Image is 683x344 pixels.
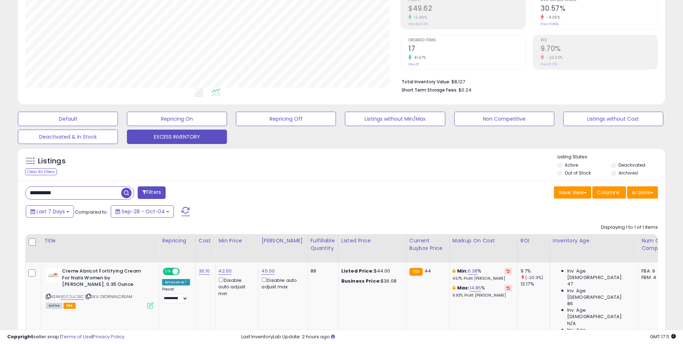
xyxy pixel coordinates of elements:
[236,112,336,126] button: Repricing Off
[310,268,333,274] div: 88
[541,62,557,66] small: Prev: 12.17%
[7,334,124,340] div: seller snap | |
[457,268,468,274] b: Min:
[218,268,232,275] a: 42.00
[18,130,118,144] button: Deactivated & In Stock
[468,268,478,275] a: 6.38
[341,237,403,245] div: Listed Price
[341,278,381,284] b: Business Price:
[541,38,658,42] span: ROI
[408,45,525,54] h2: 17
[75,209,108,215] span: Compared to:
[592,186,626,199] button: Columns
[127,130,227,144] button: EXCESS INVENTORY
[452,285,512,298] div: %
[138,186,166,199] button: Filters
[567,288,633,301] span: Inv. Age [DEMOGRAPHIC_DATA]:
[162,237,193,245] div: Repricing
[341,268,401,274] div: $44.00
[567,307,633,320] span: Inv. Age [DEMOGRAPHIC_DATA]:
[641,274,665,281] div: FBM: 4
[341,268,374,274] b: Listed Price:
[402,79,450,85] b: Total Inventory Value:
[567,301,573,307] span: 86
[179,269,190,275] span: OFF
[218,237,255,245] div: Min Price
[111,205,174,218] button: Sep-28 - Oct-04
[449,234,517,262] th: The percentage added to the cost of goods (COGS) that forms the calculator for Min & Max prices.
[521,281,550,287] div: 12.17%
[63,303,76,309] span: FBA
[541,22,559,26] small: Prev: 31.86%
[424,268,431,274] span: 44
[261,237,304,245] div: [PERSON_NAME]
[26,205,74,218] button: Last 7 Days
[408,62,419,66] small: Prev: 12
[37,208,65,215] span: Last 7 Days
[567,268,633,281] span: Inv. Age [DEMOGRAPHIC_DATA]:
[409,237,446,252] div: Current Buybox Price
[61,333,92,340] a: Terms of Use
[618,162,645,168] label: Deactivated
[452,268,512,281] div: %
[412,55,426,60] small: 41.67%
[452,293,512,298] p: 9.93% Profit [PERSON_NAME]
[541,4,658,14] h2: 30.57%
[565,162,578,168] label: Active
[7,333,33,340] strong: Copyright
[46,268,153,308] div: ASIN:
[601,224,658,231] div: Displaying 1 to 1 of 1 items
[261,268,275,275] a: 45.00
[402,77,653,85] li: $8,127
[554,186,591,199] button: Save View
[341,278,401,284] div: $36.08
[544,15,560,20] small: -4.05%
[62,268,149,290] b: Creme Abricot Fortifying Cream For Nails Women by [PERSON_NAME], 0.35 Ounce
[641,268,665,274] div: FBA: 9
[85,294,132,299] span: | SKU: DIORNAILCREAM
[409,268,423,276] small: FBA
[521,268,550,274] div: 9.7%
[457,284,470,291] b: Max:
[565,170,591,176] label: Out of Stock
[459,87,471,93] span: $0.24
[525,275,543,280] small: (-20.3%)
[38,156,66,166] h5: Listings
[162,279,190,285] div: Amazon AI *
[641,237,668,252] div: Num of Comp.
[241,334,676,340] div: Last InventoryLab Update: 2 hours ago.
[345,112,445,126] button: Listings without Min/Max
[122,208,165,215] span: Sep-28 - Oct-04
[163,269,172,275] span: ON
[46,303,62,309] span: All listings currently available for purchase on Amazon
[93,333,124,340] a: Privacy Policy
[408,22,428,26] small: Prev: $43.95
[563,112,663,126] button: Listings without Cost
[412,15,427,20] small: 12.90%
[650,333,676,340] span: 2025-10-12 17:11 GMT
[521,237,547,245] div: ROI
[46,268,60,282] img: 31PUljpBeEL._SL40_.jpg
[218,276,253,297] div: Disable auto adjust min
[127,112,227,126] button: Repricing On
[627,186,658,199] button: Actions
[454,112,554,126] button: Non Competitive
[199,268,210,275] a: 30.10
[567,327,633,340] span: Inv. Age [DEMOGRAPHIC_DATA]-180:
[199,237,213,245] div: Cost
[544,55,563,60] small: -20.30%
[567,320,576,327] span: N/A
[567,281,573,287] span: 47
[18,112,118,126] button: Default
[25,168,57,175] div: Clear All Filters
[470,284,482,292] a: 14.85
[558,154,665,161] p: Listing States:
[61,294,84,300] a: B002IJL2BC
[162,287,190,303] div: Preset:
[452,237,514,245] div: Markup on Cost
[618,170,638,176] label: Archived
[408,4,525,14] h2: $49.62
[408,38,525,42] span: Ordered Items
[553,237,635,245] div: Inventory Age
[402,87,457,93] b: Short Term Storage Fees:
